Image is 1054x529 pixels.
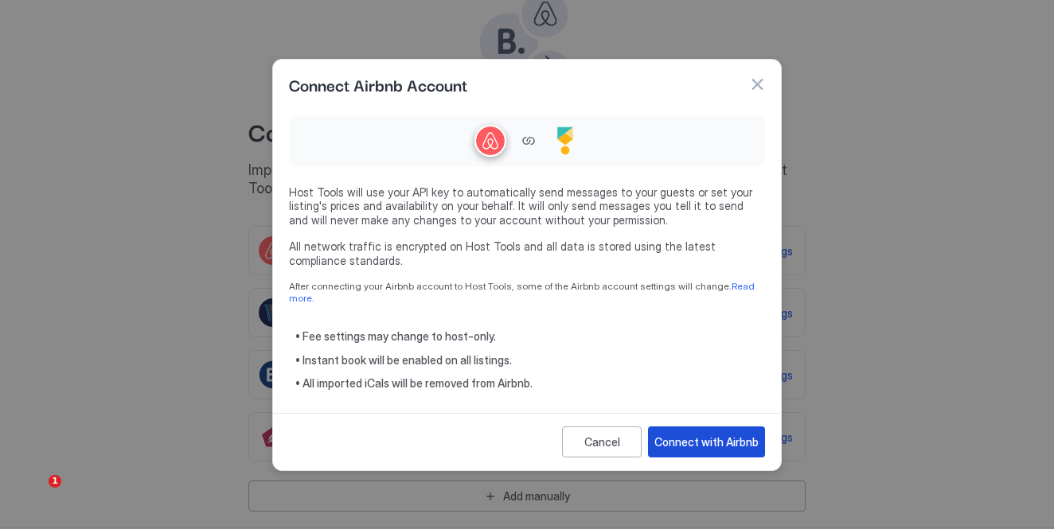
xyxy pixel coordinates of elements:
iframe: Intercom live chat [16,475,54,513]
button: Connect with Airbnb [648,426,765,457]
button: Cancel [562,426,642,457]
div: Connect with Airbnb [654,434,759,450]
div: Cancel [584,434,620,450]
span: Host Tools will use your API key to automatically send messages to your guests or set your listin... [289,185,765,228]
span: • Fee settings may change to host-only. [295,329,765,344]
span: After connecting your Airbnb account to Host Tools, some of the Airbnb account settings will change. [289,280,765,304]
span: • Instant book will be enabled on all listings. [295,353,765,368]
span: • All imported iCals will be removed from Airbnb. [295,376,765,391]
a: Read more. [289,280,757,304]
span: 1 [49,475,61,488]
span: All network traffic is encrypted on Host Tools and all data is stored using the latest compliance... [289,239,765,267]
span: Connect Airbnb Account [289,72,467,96]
